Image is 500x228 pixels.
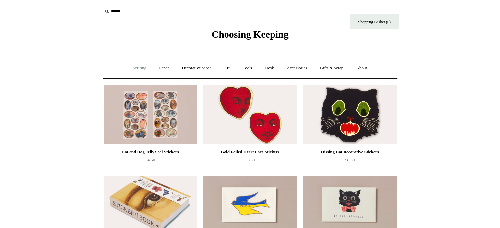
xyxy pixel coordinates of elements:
[205,148,295,156] div: Gold Foiled Heart Face Stickers
[203,148,297,175] a: Gold Foiled Heart Face Stickers £8.50
[350,14,399,29] a: Shopping Basket (0)
[218,59,236,77] a: Art
[211,29,288,40] span: Choosing Keeping
[203,85,297,144] a: Gold Foiled Heart Face Stickers Gold Foiled Heart Face Stickers
[176,59,217,77] a: Decorative paper
[104,148,197,175] a: Cat and Dog Jelly Seal Stickers £4.50
[314,59,349,77] a: Gifts & Wrap
[245,157,255,162] span: £8.50
[105,148,195,156] div: Cat and Dog Jelly Seal Stickers
[104,85,197,144] a: Cat and Dog Jelly Seal Stickers Cat and Dog Jelly Seal Stickers
[345,157,355,162] span: £8.50
[303,85,396,144] img: Hissing Cat Decorative Stickers
[237,59,258,77] a: Tools
[281,59,313,77] a: Accessories
[153,59,175,77] a: Paper
[127,59,152,77] a: Writing
[303,148,396,175] a: Hissing Cat Decorative Stickers £8.50
[104,85,197,144] img: Cat and Dog Jelly Seal Stickers
[303,85,396,144] a: Hissing Cat Decorative Stickers Hissing Cat Decorative Stickers
[259,59,280,77] a: Desk
[211,34,288,39] a: Choosing Keeping
[305,148,395,156] div: Hissing Cat Decorative Stickers
[145,157,155,162] span: £4.50
[203,85,297,144] img: Gold Foiled Heart Face Stickers
[350,59,373,77] a: About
